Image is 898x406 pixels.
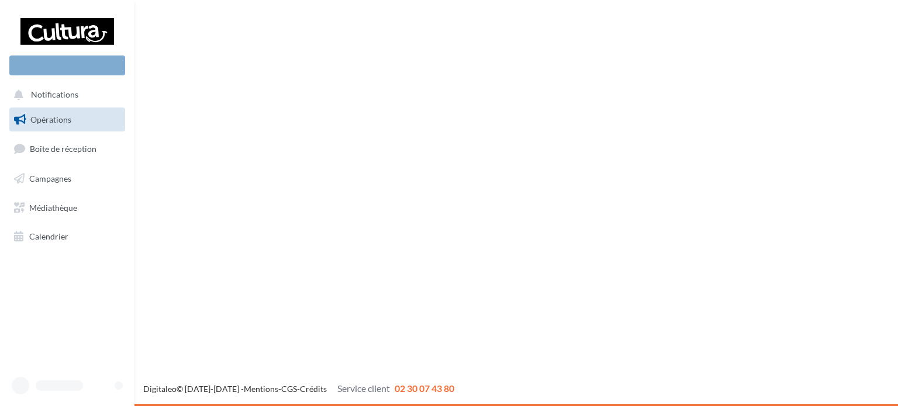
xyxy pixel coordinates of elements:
[143,384,454,394] span: © [DATE]-[DATE] - - -
[29,231,68,241] span: Calendrier
[29,202,77,212] span: Médiathèque
[30,114,71,124] span: Opérations
[30,144,96,154] span: Boîte de réception
[31,90,78,100] span: Notifications
[395,383,454,394] span: 02 30 07 43 80
[281,384,297,394] a: CGS
[337,383,390,394] span: Service client
[7,196,127,220] a: Médiathèque
[7,107,127,132] a: Opérations
[29,173,71,183] span: Campagnes
[7,166,127,191] a: Campagnes
[7,136,127,161] a: Boîte de réception
[7,224,127,249] a: Calendrier
[300,384,327,394] a: Crédits
[9,55,125,75] div: Nouvelle campagne
[143,384,177,394] a: Digitaleo
[244,384,278,394] a: Mentions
